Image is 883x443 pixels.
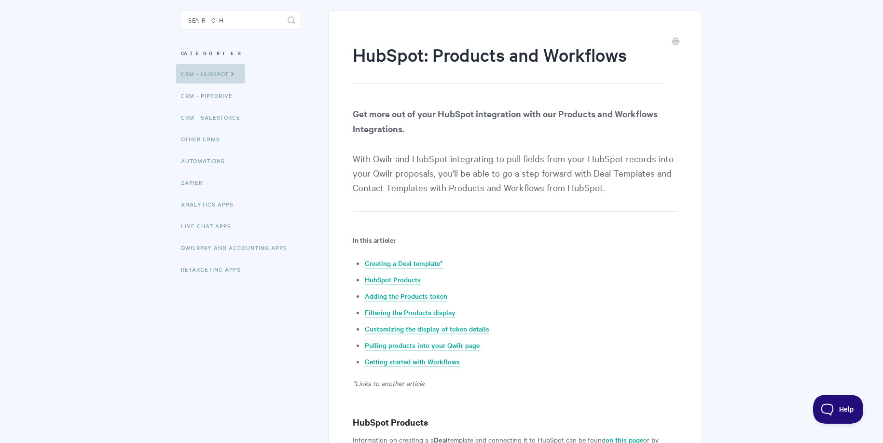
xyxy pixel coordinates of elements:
a: Retargeting Apps [181,260,248,279]
h3: Categories [181,44,301,62]
h1: HubSpot: Products and Workflows [353,42,663,84]
a: Print this Article [672,37,679,47]
a: Customizing the display of token details [365,324,489,334]
a: Getting started with Workflows [365,357,460,367]
em: *Links to another article [353,378,424,388]
a: CRM - HubSpot [176,64,245,83]
a: CRM - Salesforce [181,108,248,127]
a: Zapier [181,173,210,192]
p: With Qwilr and HubSpot integrating to pull fields from your HubSpot records into your Qwilr propo... [353,106,677,212]
a: Live Chat Apps [181,216,238,235]
a: HubSpot Products [365,275,421,285]
a: Other CRMs [181,129,227,149]
a: Adding the Products token [365,291,447,302]
iframe: Toggle Customer Support [813,395,864,424]
h3: HubSpot Products [353,415,677,429]
a: Filtering the Products display [365,307,455,318]
input: Search [181,11,301,30]
a: Pulling products into your Qwilr page [365,340,480,351]
strong: Get more out of your HubSpot integration with our Products and Workflows Integrations. [353,108,658,135]
a: Analytics Apps [181,194,241,214]
a: Creating a Deal template* [365,258,443,269]
a: Automations [181,151,232,170]
b: In this article: [353,235,395,245]
a: QwilrPay and Accounting Apps [181,238,294,257]
a: CRM - Pipedrive [181,86,240,105]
